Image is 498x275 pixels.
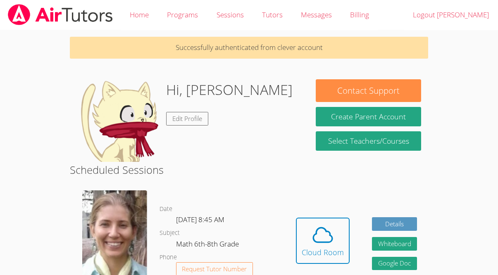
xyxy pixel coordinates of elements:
[372,237,417,251] button: Whiteboard
[77,79,160,162] img: default.png
[166,79,293,100] h1: Hi, [PERSON_NAME]
[7,4,114,25] img: airtutors_banner-c4298cdbf04f3fff15de1276eac7730deb9818008684d7c2e4769d2f7ddbe033.png
[372,217,417,231] a: Details
[296,218,350,264] button: Cloud Room
[160,204,172,214] dt: Date
[176,238,241,252] dd: Math 6th-8th Grade
[316,131,421,151] a: Select Teachers/Courses
[176,215,224,224] span: [DATE] 8:45 AM
[301,10,332,19] span: Messages
[302,247,344,258] div: Cloud Room
[70,37,429,59] p: Successfully authenticated from clever account
[182,266,247,272] span: Request Tutor Number
[160,228,180,238] dt: Subject
[372,257,417,270] a: Google Doc
[160,252,177,263] dt: Phone
[316,79,421,102] button: Contact Support
[316,107,421,126] button: Create Parent Account
[70,162,429,178] h2: Scheduled Sessions
[166,112,208,126] a: Edit Profile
